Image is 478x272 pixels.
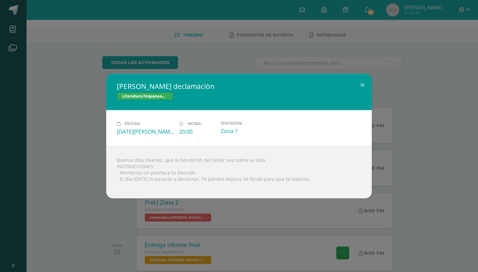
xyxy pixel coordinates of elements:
[221,121,278,126] label: División:
[188,121,202,126] span: Hora:
[221,127,278,135] div: Zona 1
[124,121,141,126] span: Fecha:
[353,74,372,96] button: Close (Esc)
[117,128,174,135] div: [DATE][PERSON_NAME]
[106,146,372,198] div: Buenos días jóvenes, que la bendición del Señor sea sobre su vida. INSTRUCCIONES - Memoriza un po...
[179,128,215,135] div: 20:00
[117,92,173,100] span: Literatura hispanoamericana [PERSON_NAME] V
[117,82,361,91] h2: [PERSON_NAME] declamaciòn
